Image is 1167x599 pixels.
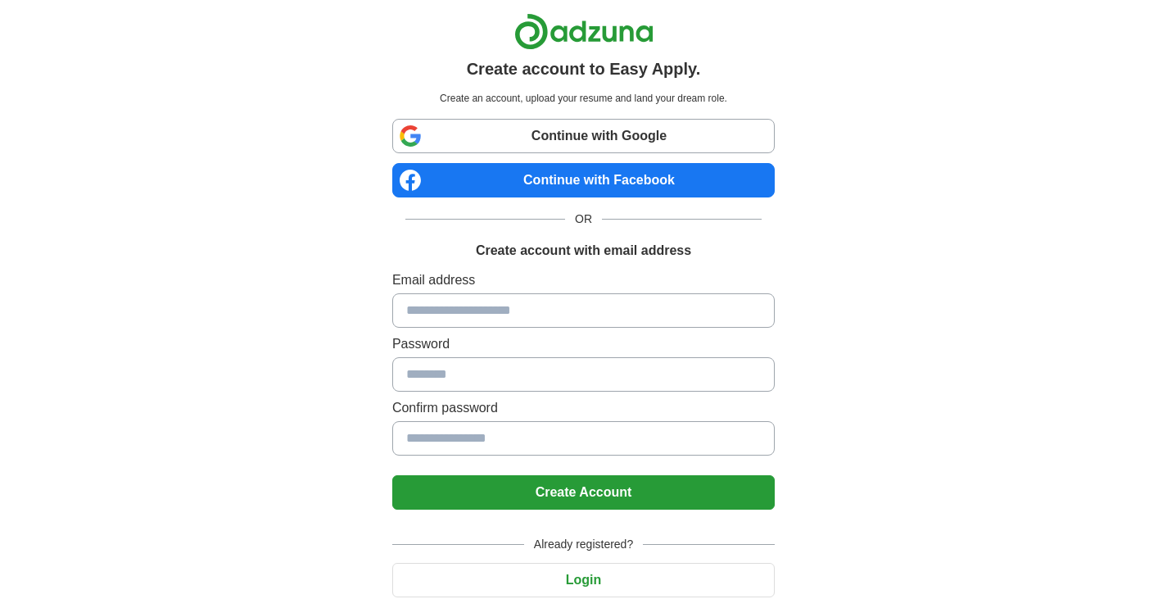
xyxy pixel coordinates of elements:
a: Continue with Google [392,119,775,153]
span: OR [565,211,602,228]
button: Login [392,563,775,597]
button: Create Account [392,475,775,510]
label: Email address [392,270,775,290]
p: Create an account, upload your resume and land your dream role. [396,91,771,106]
img: Adzuna logo [514,13,654,50]
label: Password [392,334,775,354]
a: Continue with Facebook [392,163,775,197]
span: Already registered? [524,536,643,553]
h1: Create account to Easy Apply. [467,57,701,81]
h1: Create account with email address [476,241,691,261]
a: Login [392,573,775,587]
label: Confirm password [392,398,775,418]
